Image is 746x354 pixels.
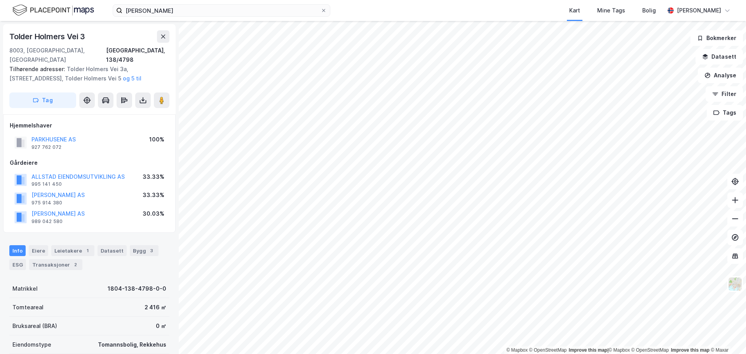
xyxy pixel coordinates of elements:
div: Info [9,245,26,256]
div: Tolder Holmers Vei 3 [9,30,87,43]
div: Datasett [98,245,127,256]
div: Kart [569,6,580,15]
a: OpenStreetMap [529,347,567,353]
div: Kontrollprogram for chat [707,317,746,354]
div: 2 [71,261,79,269]
button: Filter [706,86,743,102]
div: 100% [149,135,164,144]
a: Improve this map [671,347,709,353]
div: [PERSON_NAME] [677,6,721,15]
div: Bolig [642,6,656,15]
img: Z [728,277,743,291]
div: | [506,346,729,354]
div: 1 [84,247,91,255]
div: Bruksareal (BRA) [12,321,57,331]
div: 927 762 072 [31,144,61,150]
div: ESG [9,259,26,270]
button: Bokmerker [690,30,743,46]
div: Leietakere [51,245,94,256]
div: Mine Tags [597,6,625,15]
iframe: Chat Widget [707,317,746,354]
button: Analyse [698,68,743,83]
a: OpenStreetMap [631,347,669,353]
div: 33.33% [143,190,164,200]
div: 1804-138-4798-0-0 [108,284,166,293]
div: 3 [148,247,155,255]
div: Tomannsbolig, Rekkehus [98,340,166,349]
input: Søk på adresse, matrikkel, gårdeiere, leietakere eller personer [122,5,321,16]
button: Tags [707,105,743,120]
div: Transaksjoner [29,259,82,270]
div: Matrikkel [12,284,38,293]
div: 989 042 580 [31,218,63,225]
div: Hjemmelshaver [10,121,169,130]
div: Bygg [130,245,159,256]
div: 975 914 380 [31,200,62,206]
button: Datasett [695,49,743,65]
div: 0 ㎡ [156,321,166,331]
a: Mapbox [506,347,528,353]
img: logo.f888ab2527a4732fd821a326f86c7f29.svg [12,3,94,17]
a: Mapbox [608,347,630,353]
div: 2 416 ㎡ [145,303,166,312]
div: 30.03% [143,209,164,218]
div: Eiere [29,245,48,256]
div: 8003, [GEOGRAPHIC_DATA], [GEOGRAPHIC_DATA] [9,46,106,65]
div: [GEOGRAPHIC_DATA], 138/4798 [106,46,169,65]
a: Improve this map [569,347,607,353]
div: Eiendomstype [12,340,51,349]
div: Gårdeiere [10,158,169,167]
div: Tolder Holmers Vei 3a, [STREET_ADDRESS], Tolder Holmers Vei 5 [9,65,163,83]
div: Tomteareal [12,303,44,312]
div: 995 141 450 [31,181,62,187]
div: 33.33% [143,172,164,181]
button: Tag [9,92,76,108]
span: Tilhørende adresser: [9,66,67,72]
